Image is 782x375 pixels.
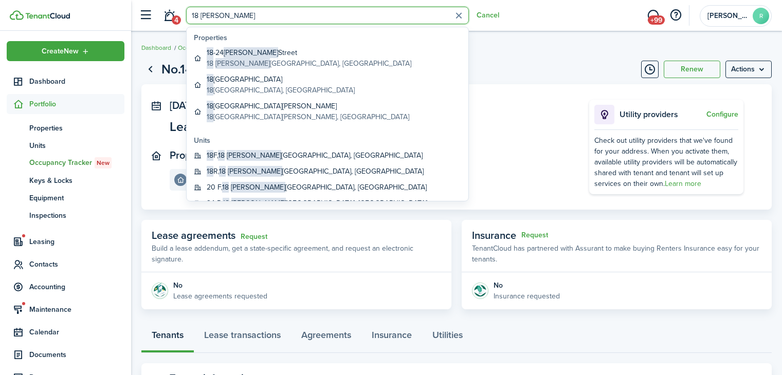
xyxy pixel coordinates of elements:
[472,243,761,265] p: TenantCloud has partnered with Assurant to make buying Renters Insurance easy for your tenants.
[29,175,124,186] span: Keys & Locks
[725,61,772,78] menu-btn: Actions
[223,198,229,209] span: 18
[643,3,663,29] a: Messaging
[207,47,411,58] global-search-item-title: -24 Street
[219,166,226,177] span: 18
[178,43,230,52] a: Occupancy Tracker
[665,178,701,189] a: Learn more
[161,60,229,79] h1: No.1470764
[29,193,124,203] span: Equipment
[477,11,499,20] button: Cancel
[190,163,465,179] a: 18R,18 [PERSON_NAME][GEOGRAPHIC_DATA], [GEOGRAPHIC_DATA]
[594,135,738,189] div: Check out utility providers that we've found for your address. When you activate them, available ...
[7,207,124,224] a: Inspections
[207,85,213,96] span: 18
[172,15,181,25] span: 4
[152,283,168,299] img: Agreement e-sign
[707,12,749,20] span: Robert
[190,98,465,125] a: 18[GEOGRAPHIC_DATA][PERSON_NAME]18[GEOGRAPHIC_DATA][PERSON_NAME], [GEOGRAPHIC_DATA]
[29,349,124,360] span: Documents
[706,110,738,119] button: Configure
[29,259,124,270] span: Contacts
[141,43,171,52] a: Dashboard
[241,233,267,241] a: Request
[620,108,704,121] p: Utility providers
[42,48,79,55] span: Create New
[472,283,488,299] img: Insurance protection
[190,179,465,195] a: 20 F,18 [PERSON_NAME][GEOGRAPHIC_DATA], [GEOGRAPHIC_DATA]
[29,140,124,151] span: Units
[521,231,548,239] button: Request
[186,7,469,24] input: Search for anything...
[494,291,560,302] p: Insurance requested
[194,32,465,43] global-search-list-title: Properties
[207,58,213,69] span: 18
[173,280,267,291] div: No
[207,74,355,85] global-search-item-title: [GEOGRAPHIC_DATA]
[29,282,124,292] span: Accounting
[207,150,423,161] global-search-item-title: F, [GEOGRAPHIC_DATA], [GEOGRAPHIC_DATA]
[29,123,124,134] span: Properties
[207,166,424,177] global-search-item-title: R, [GEOGRAPHIC_DATA], [GEOGRAPHIC_DATA]
[7,119,124,137] a: Properties
[173,291,267,302] p: Lease agreements requested
[7,137,124,154] a: Units
[97,158,110,167] span: New
[207,101,409,111] global-search-item-title: [GEOGRAPHIC_DATA][PERSON_NAME]
[641,61,659,78] button: Timeline
[664,61,720,78] button: Renew
[190,147,465,163] a: 18F,18 [PERSON_NAME][GEOGRAPHIC_DATA], [GEOGRAPHIC_DATA]
[7,189,124,207] a: Equipment
[228,166,282,177] span: [PERSON_NAME]
[422,322,473,353] a: Utilities
[152,243,441,265] p: Build a lease addendum, get a state-specific agreement, and request an electronic signature.
[451,8,467,24] button: Clear search
[7,71,124,91] a: Dashboard
[7,172,124,189] a: Keys & Locks
[29,210,124,221] span: Inspections
[472,228,516,243] span: Insurance
[207,111,409,122] global-search-item-description: [GEOGRAPHIC_DATA][PERSON_NAME], [GEOGRAPHIC_DATA]
[29,304,124,315] span: Maintenance
[29,327,124,338] span: Calendar
[29,99,124,109] span: Portfolio
[231,182,285,193] span: [PERSON_NAME]
[207,111,213,122] span: 18
[207,85,355,96] global-search-item-description: [GEOGRAPHIC_DATA], [GEOGRAPHIC_DATA]
[231,198,286,209] span: [PERSON_NAME]
[152,228,235,243] span: Lease agreements
[25,13,70,19] img: TenantCloud
[207,101,213,111] span: 18
[224,47,278,58] span: [PERSON_NAME]
[218,150,225,161] span: 18
[190,71,465,98] a: 18[GEOGRAPHIC_DATA]18[GEOGRAPHIC_DATA], [GEOGRAPHIC_DATA]
[7,154,124,172] a: Occupancy TrackerNew
[753,8,769,24] avatar-text: R
[136,6,155,25] button: Open sidebar
[222,182,229,193] span: 18
[194,135,465,146] global-search-list-title: Units
[190,195,465,211] a: 24 R,18 [PERSON_NAME][GEOGRAPHIC_DATA], [GEOGRAPHIC_DATA]
[494,280,560,291] div: No
[190,45,465,71] a: 18-24[PERSON_NAME]Street18 [PERSON_NAME][GEOGRAPHIC_DATA], [GEOGRAPHIC_DATA]
[291,322,361,353] a: Agreements
[159,3,179,29] a: Notifications
[207,74,213,85] span: 18
[29,236,124,247] span: Leasing
[141,61,159,78] a: Go back
[29,76,124,87] span: Dashboard
[227,150,281,161] span: [PERSON_NAME]
[207,150,213,161] span: 18
[725,61,772,78] button: Open menu
[29,157,124,168] span: Occupancy Tracker
[207,182,427,193] global-search-item-title: 20 F, [GEOGRAPHIC_DATA], [GEOGRAPHIC_DATA]
[10,10,24,20] img: TenantCloud
[7,41,124,61] button: Open menu
[207,58,411,69] global-search-item-description: [GEOGRAPHIC_DATA], [GEOGRAPHIC_DATA]
[170,149,209,161] panel-main-title: Property
[361,322,422,353] a: Insurance
[170,120,242,133] span: Lease #1843
[207,166,213,177] span: 18
[207,198,427,209] global-search-item-title: 24 R, [GEOGRAPHIC_DATA], [GEOGRAPHIC_DATA]
[648,15,665,25] span: +99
